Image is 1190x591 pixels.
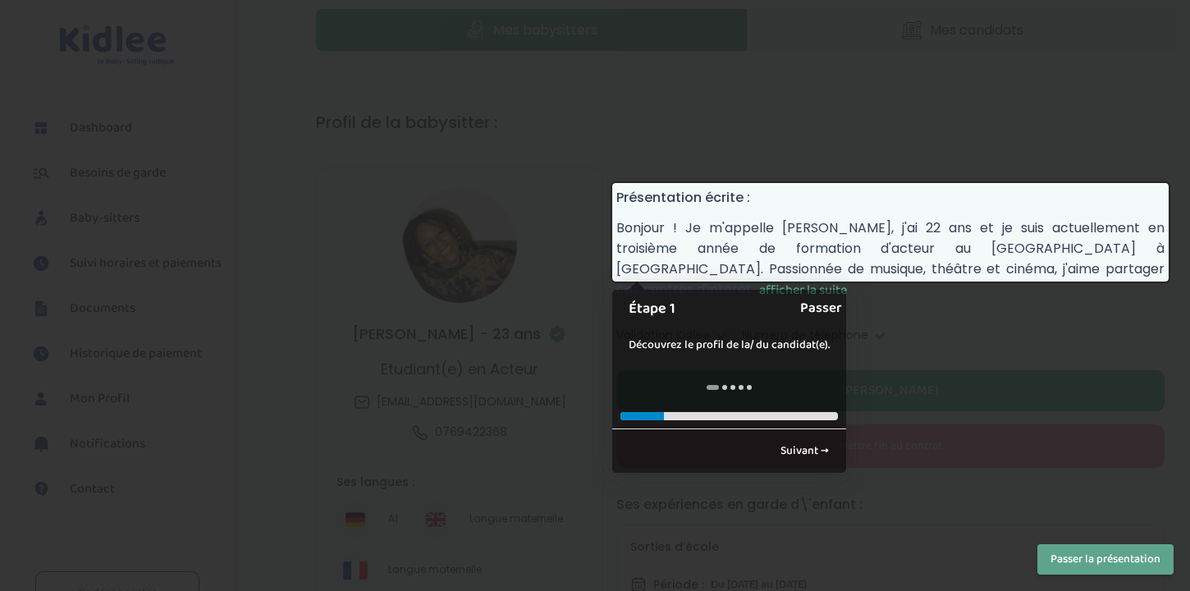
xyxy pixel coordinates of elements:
[616,218,1165,300] p: Bonjour ! Je m'appelle [PERSON_NAME], j'ai 22 ans et je suis actuellement en troisième année de f...
[616,187,1165,208] h4: Présentation écrite :
[1037,544,1174,575] button: Passer la présentation
[612,320,846,370] div: Découvrez le profil de la/ du candidat(e).
[771,438,838,465] a: Suivant →
[759,280,847,300] span: afficher la suite
[629,298,810,320] h1: Étape 1
[800,290,842,327] a: Passer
